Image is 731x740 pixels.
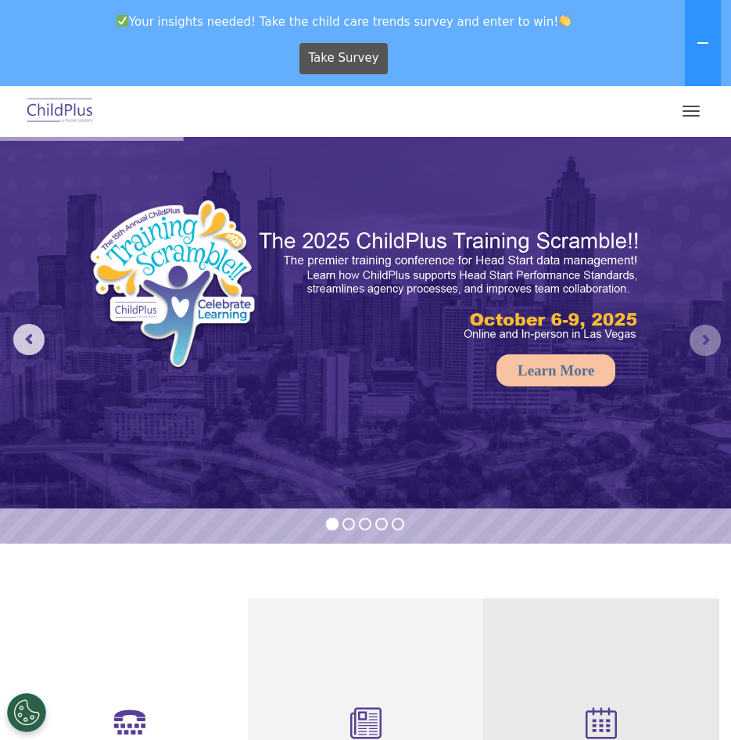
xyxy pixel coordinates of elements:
[6,6,682,37] span: Your insights needed! Take the child care trends survey and enter to win!
[23,93,97,130] img: ChildPlus by Procare Solutions
[308,45,378,72] span: Take Survey
[7,693,46,732] button: Cookies Settings
[116,15,128,27] img: ✅
[559,15,571,27] img: 👏
[299,43,388,74] a: Take Survey
[496,354,615,386] a: Learn More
